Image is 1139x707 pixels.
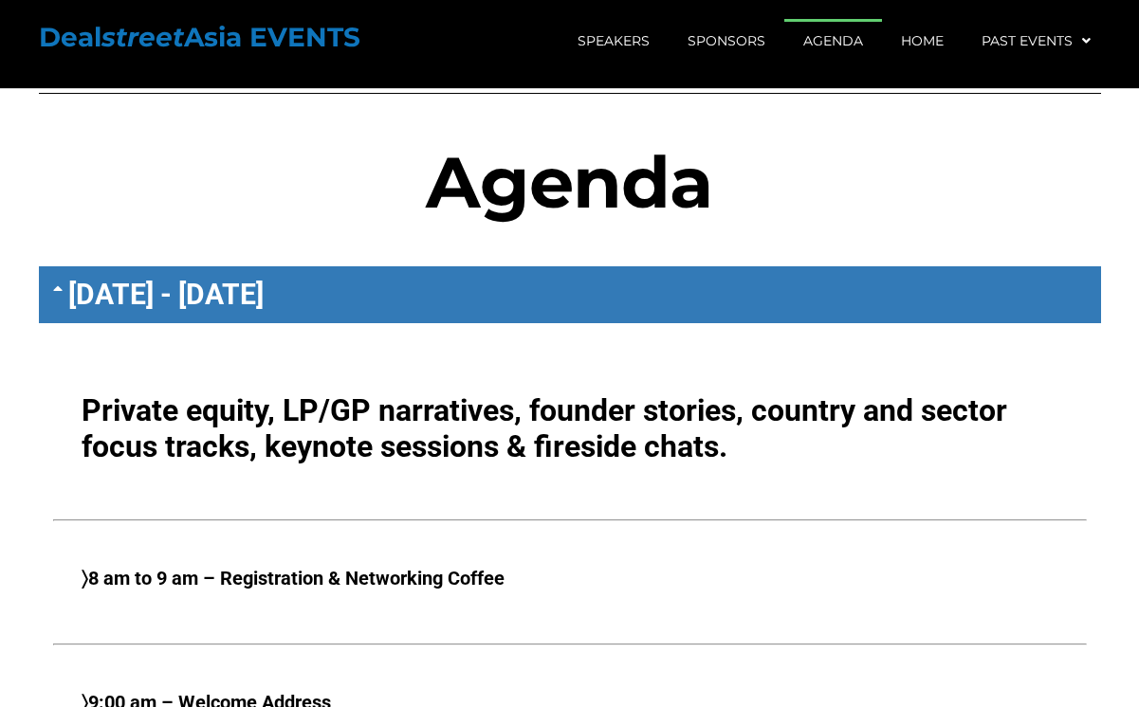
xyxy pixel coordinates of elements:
[559,19,669,63] a: Speakers
[68,278,264,311] a: [DATE] - [DATE]
[82,567,505,589] strong: 〉8 am to 9 am – Registration & Networking Coffee
[39,21,360,53] strong: Deal Asia EVENTS
[882,19,963,63] a: Home
[669,19,784,63] a: Sponsors
[82,392,1007,464] span: Private equity, LP/GP narratives, founder stories, country and sector focus tracks, keynote sessi...
[963,19,1110,63] a: Past Events
[39,21,360,53] a: DealstreetAsia EVENTS
[101,21,184,53] em: street
[784,19,882,63] a: Agenda
[39,127,1101,200] h1: Agenda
